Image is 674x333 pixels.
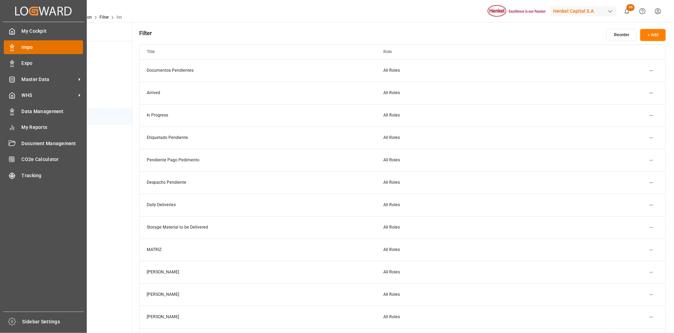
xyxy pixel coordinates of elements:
[22,172,83,179] span: Tracking
[22,124,83,131] span: My Reports
[139,194,376,216] td: Daily Deliveries
[383,247,400,252] span: All Roles
[139,239,376,261] td: MATRIZ
[383,90,400,95] span: All Roles
[635,3,650,19] button: Help Center
[550,6,616,16] div: Henkel Capital S.A
[22,60,83,67] span: Expo
[100,15,109,20] a: Filter
[139,82,376,104] td: Arrived
[139,29,152,38] h4: Filter
[139,216,376,239] td: Storage Material to be Delivered
[4,121,83,134] a: My Reports
[4,24,83,38] a: My Cockpit
[383,292,400,297] span: All Roles
[139,127,376,149] td: Etiquetado Pendiente
[4,104,83,118] a: Data Management
[383,202,400,207] span: All Roles
[4,137,83,150] a: Document Management
[139,306,376,328] td: [PERSON_NAME]
[139,261,376,283] td: [PERSON_NAME]
[4,169,83,182] a: Tracking
[139,149,376,171] td: Pendiente Pago Pedimento
[550,4,619,18] button: Henkel Capital S.A
[383,113,400,118] span: All Roles
[139,59,376,82] td: Documentos Pendientes
[22,92,76,99] span: WHS
[383,135,400,140] span: All Roles
[376,45,613,59] th: Role
[4,57,83,70] a: Expo
[383,180,400,185] span: All Roles
[383,314,400,319] span: All Roles
[22,28,83,35] span: My Cockpit
[488,5,546,17] img: Henkel%20logo.jpg_1689854090.jpg
[139,283,376,306] td: [PERSON_NAME]
[383,270,400,274] span: All Roles
[4,40,83,54] a: Impo
[383,225,400,230] span: All Roles
[22,108,83,115] span: Data Management
[22,140,83,147] span: Document Management
[139,171,376,194] td: Despacho Pendiente
[139,104,376,127] td: In Progress
[22,156,83,163] span: CO2e Calculator
[619,3,635,19] button: show 46 new notifications
[22,76,76,83] span: Master Data
[383,158,400,162] span: All Roles
[22,44,83,51] span: Impo
[606,29,637,41] button: Reorder
[626,4,635,11] span: 46
[139,45,376,59] th: Title
[640,29,666,41] button: + Add
[22,318,84,325] span: Sidebar Settings
[383,68,400,73] span: All Roles
[4,153,83,166] a: CO2e Calculator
